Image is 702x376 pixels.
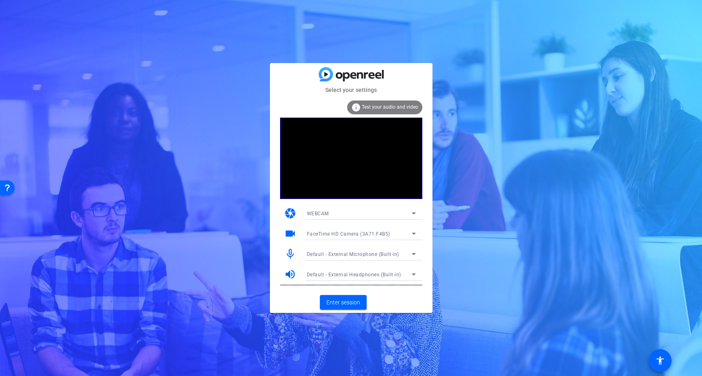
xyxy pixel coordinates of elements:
mat-icon: accessibility [655,356,665,365]
mat-icon: info [351,103,361,112]
span: WEBCAM [307,211,329,216]
span: Test your audio and video [362,104,418,110]
mat-icon: volume_up [284,268,296,280]
mat-icon: videocam [284,227,296,240]
button: Enter session [320,295,367,310]
img: blue-gradient.svg [319,67,384,81]
mat-icon: camera [284,207,296,219]
span: Default - External Microphone (Built-in) [307,251,399,257]
mat-card-subtitle: Select your settings [270,85,433,94]
span: Enter session [326,298,360,307]
span: Default - External Headphones (Built-in) [307,272,401,278]
mat-icon: mic_none [284,248,296,260]
span: FaceTime HD Camera (3A71:F4B5) [307,231,390,237]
